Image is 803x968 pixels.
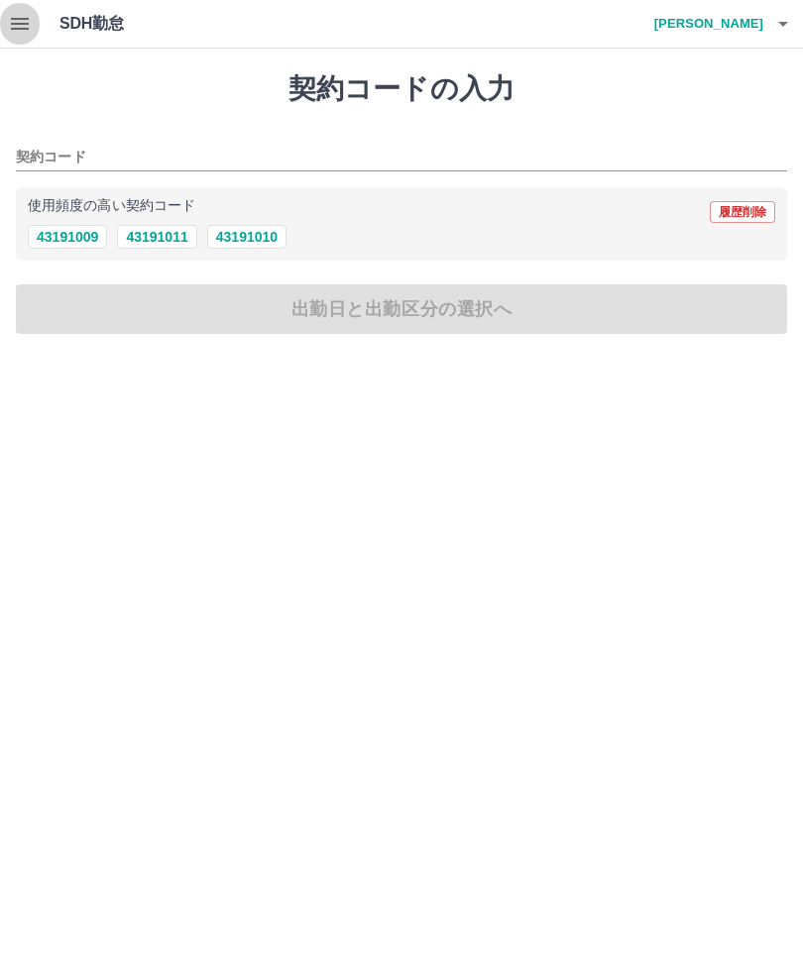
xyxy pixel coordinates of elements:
button: 43191011 [117,225,196,249]
p: 使用頻度の高い契約コード [28,199,195,213]
button: 43191009 [28,225,107,249]
button: 履歴削除 [710,201,775,223]
h1: 契約コードの入力 [16,72,787,106]
button: 43191010 [207,225,287,249]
